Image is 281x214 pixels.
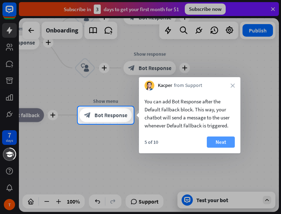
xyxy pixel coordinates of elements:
[145,139,158,145] div: 5 of 10
[145,97,235,130] div: You can add Bot Response after the Default Fallback block. This way, your chatbot will send a mes...
[231,83,235,88] i: close
[158,82,172,89] span: Kacper
[84,112,91,119] i: block_bot_response
[6,3,27,24] button: Open LiveChat chat widget
[207,136,235,148] button: Next
[174,82,202,89] span: from Support
[94,112,127,119] span: Bot Response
